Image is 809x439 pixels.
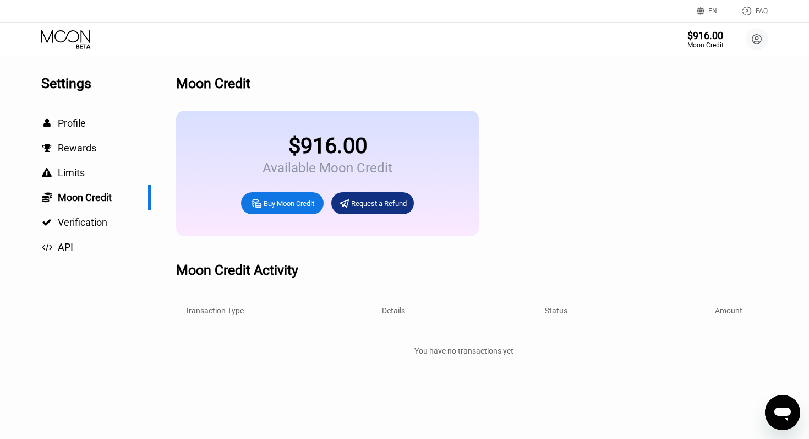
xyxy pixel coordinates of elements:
[42,143,52,153] span: 
[58,241,73,253] span: API
[264,199,314,208] div: Buy Moon Credit
[42,168,52,178] span: 
[331,192,414,214] div: Request a Refund
[43,118,51,128] span: 
[241,192,324,214] div: Buy Moon Credit
[41,168,52,178] div: 
[42,192,52,203] span: 
[58,216,107,228] span: Verification
[765,395,800,430] iframe: Кнопка запуска окна обмена сообщениями
[263,160,392,176] div: Available Moon Credit
[382,306,405,315] div: Details
[176,341,751,361] div: You have no transactions yet
[41,192,52,203] div: 
[708,7,717,15] div: EN
[58,192,112,203] span: Moon Credit
[351,199,407,208] div: Request a Refund
[58,142,96,154] span: Rewards
[58,117,86,129] span: Profile
[545,306,567,315] div: Status
[756,7,768,15] div: FAQ
[41,143,52,153] div: 
[697,6,730,17] div: EN
[41,242,52,252] div: 
[730,6,768,17] div: FAQ
[41,218,52,227] div: 
[42,242,52,252] span: 
[176,262,298,278] div: Moon Credit Activity
[42,218,52,227] span: 
[687,30,724,41] div: $916.00
[687,30,724,49] div: $916.00Moon Credit
[263,133,392,159] div: $916.00
[41,118,52,128] div: 
[185,306,244,315] div: Transaction Type
[687,41,724,49] div: Moon Credit
[715,306,742,315] div: Amount
[176,75,250,91] div: Moon Credit
[58,167,85,178] span: Limits
[41,75,151,91] div: Settings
